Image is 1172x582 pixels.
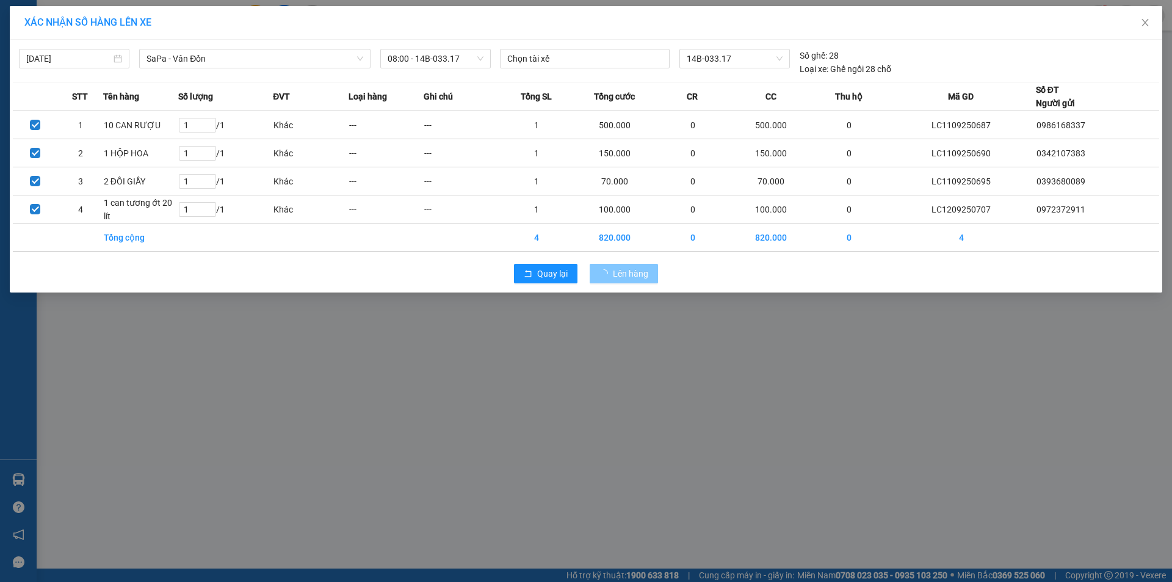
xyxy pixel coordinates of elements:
td: 1 [499,139,574,167]
td: 0 [812,167,887,195]
td: 100.000 [574,195,655,224]
td: 4 [499,224,574,252]
td: 70.000 [574,167,655,195]
td: 150.000 [731,139,812,167]
td: 1 can tương ớt 20 lít [103,195,178,224]
td: 1 HỘP HOA [103,139,178,167]
td: LC1109250690 [887,139,1036,167]
td: Tổng cộng [103,224,178,252]
span: Tổng cước [594,90,635,103]
span: Thu hộ [835,90,863,103]
td: LC1109250687 [887,111,1036,139]
span: rollback [524,269,532,279]
td: 0 [812,139,887,167]
button: Lên hàng [590,264,658,283]
button: Close [1128,6,1162,40]
span: Tổng SL [521,90,552,103]
td: / 1 [178,139,273,167]
span: Quay lại [537,267,568,280]
td: / 1 [178,167,273,195]
span: Mã GD [948,90,974,103]
span: close [1140,18,1150,27]
td: 3 [58,167,103,195]
td: 150.000 [574,139,655,167]
td: 0 [655,167,730,195]
td: --- [424,139,499,167]
span: 14B-033.17 [687,49,782,68]
td: --- [349,139,424,167]
span: CR [687,90,698,103]
span: XÁC NHẬN SỐ HÀNG LÊN XE [24,16,151,28]
span: Loại hàng [349,90,387,103]
span: Loại xe: [800,62,828,76]
span: Lên hàng [613,267,648,280]
td: --- [349,167,424,195]
span: down [356,55,364,62]
td: 0 [812,195,887,224]
span: ĐVT [273,90,290,103]
span: 0342107383 [1036,148,1085,158]
td: Khác [273,111,348,139]
td: 1 [499,111,574,139]
td: 500.000 [731,111,812,139]
td: 0 [655,111,730,139]
span: Ghi chú [424,90,453,103]
span: SaPa - Vân Đồn [146,49,363,68]
td: 820.000 [574,224,655,252]
span: CC [765,90,776,103]
td: 820.000 [731,224,812,252]
td: Khác [273,167,348,195]
input: 12/09/2025 [26,52,111,65]
td: 4 [58,195,103,224]
td: --- [424,195,499,224]
td: Khác [273,195,348,224]
td: 0 [812,224,887,252]
td: 100.000 [731,195,812,224]
button: rollbackQuay lại [514,264,577,283]
td: 0 [655,195,730,224]
td: 2 [58,139,103,167]
span: Số lượng [178,90,213,103]
span: 0972372911 [1036,205,1085,214]
td: 4 [887,224,1036,252]
td: Khác [273,139,348,167]
td: 1 [58,111,103,139]
td: 2 ĐÔI GIẦY [103,167,178,195]
td: 0 [812,111,887,139]
span: 0986168337 [1036,120,1085,130]
td: --- [349,111,424,139]
td: --- [349,195,424,224]
td: / 1 [178,111,273,139]
span: Tên hàng [103,90,139,103]
td: --- [424,167,499,195]
div: 28 [800,49,839,62]
div: Số ĐT Người gửi [1036,83,1075,110]
td: 1 [499,167,574,195]
div: Ghế ngồi 28 chỗ [800,62,891,76]
td: / 1 [178,195,273,224]
td: 0 [655,139,730,167]
td: --- [424,111,499,139]
span: 0393680089 [1036,176,1085,186]
td: 70.000 [731,167,812,195]
span: loading [599,269,613,278]
td: 1 [499,195,574,224]
td: 10 CAN RƯỢU [103,111,178,139]
td: LC1209250707 [887,195,1036,224]
span: Số ghế: [800,49,827,62]
td: 500.000 [574,111,655,139]
td: LC1109250695 [887,167,1036,195]
span: STT [72,90,88,103]
span: 08:00 - 14B-033.17 [388,49,483,68]
td: 0 [655,224,730,252]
